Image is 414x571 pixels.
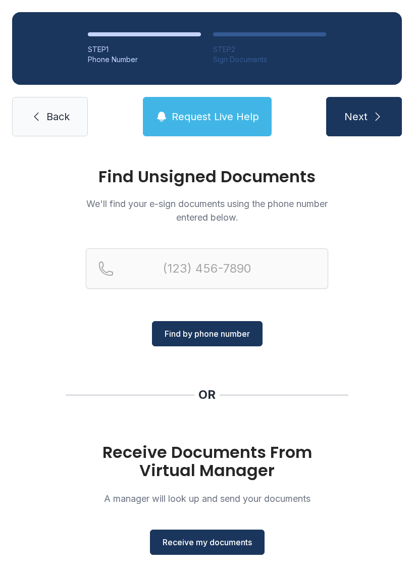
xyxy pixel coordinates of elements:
[46,110,70,124] span: Back
[213,44,326,55] div: STEP 2
[86,492,328,505] p: A manager will look up and send your documents
[86,197,328,224] p: We'll find your e-sign documents using the phone number entered below.
[213,55,326,65] div: Sign Documents
[88,55,201,65] div: Phone Number
[86,169,328,185] h1: Find Unsigned Documents
[163,536,252,548] span: Receive my documents
[88,44,201,55] div: STEP 1
[344,110,368,124] span: Next
[198,387,216,403] div: OR
[86,248,328,289] input: Reservation phone number
[172,110,259,124] span: Request Live Help
[165,328,250,340] span: Find by phone number
[86,443,328,480] h1: Receive Documents From Virtual Manager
